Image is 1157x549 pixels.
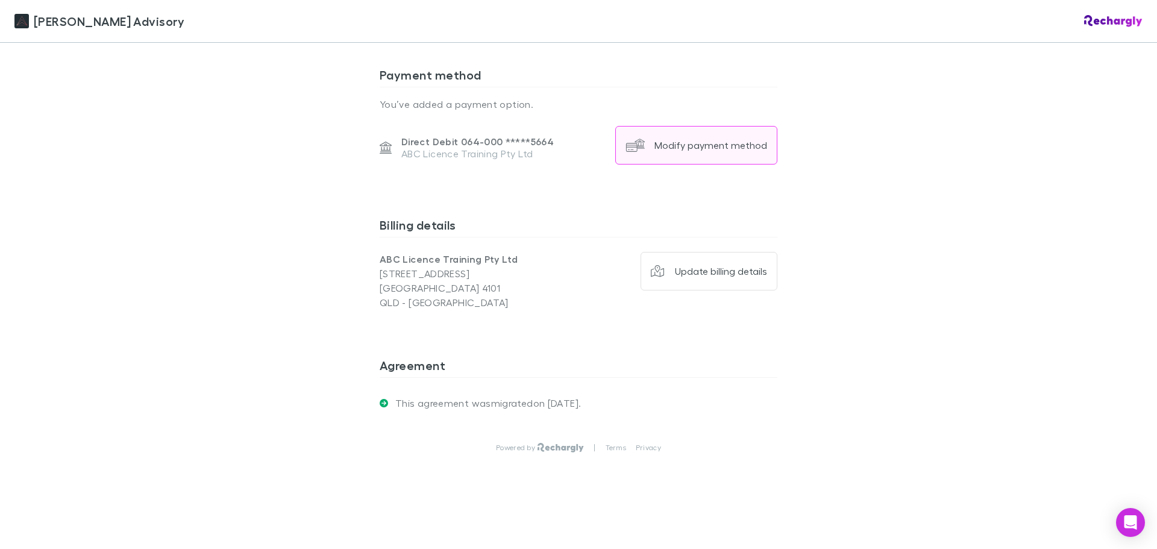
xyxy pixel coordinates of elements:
p: You’ve added a payment option. [380,97,777,111]
a: Privacy [636,443,661,453]
img: Liston Newton Advisory's Logo [14,14,29,28]
div: Open Intercom Messenger [1116,508,1145,537]
img: Modify payment method's Logo [626,136,645,155]
button: Update billing details [641,252,778,290]
p: [GEOGRAPHIC_DATA] 4101 [380,281,578,295]
img: Rechargly Logo [538,443,584,453]
p: ABC Licence Training Pty Ltd [380,252,578,266]
h3: Payment method [380,67,777,87]
h3: Agreement [380,358,777,377]
p: ABC Licence Training Pty Ltd [401,148,554,160]
p: QLD - [GEOGRAPHIC_DATA] [380,295,578,310]
button: Modify payment method [615,126,777,165]
h3: Billing details [380,218,777,237]
a: Terms [606,443,626,453]
p: Direct Debit 064-000 ***** 5664 [401,136,554,148]
p: This agreement was migrated on [DATE] . [388,397,581,409]
p: [STREET_ADDRESS] [380,266,578,281]
img: Rechargly Logo [1084,15,1143,27]
span: [PERSON_NAME] Advisory [34,12,184,30]
div: Modify payment method [654,139,767,151]
div: Update billing details [675,265,767,277]
p: Powered by [496,443,538,453]
p: | [594,443,595,453]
